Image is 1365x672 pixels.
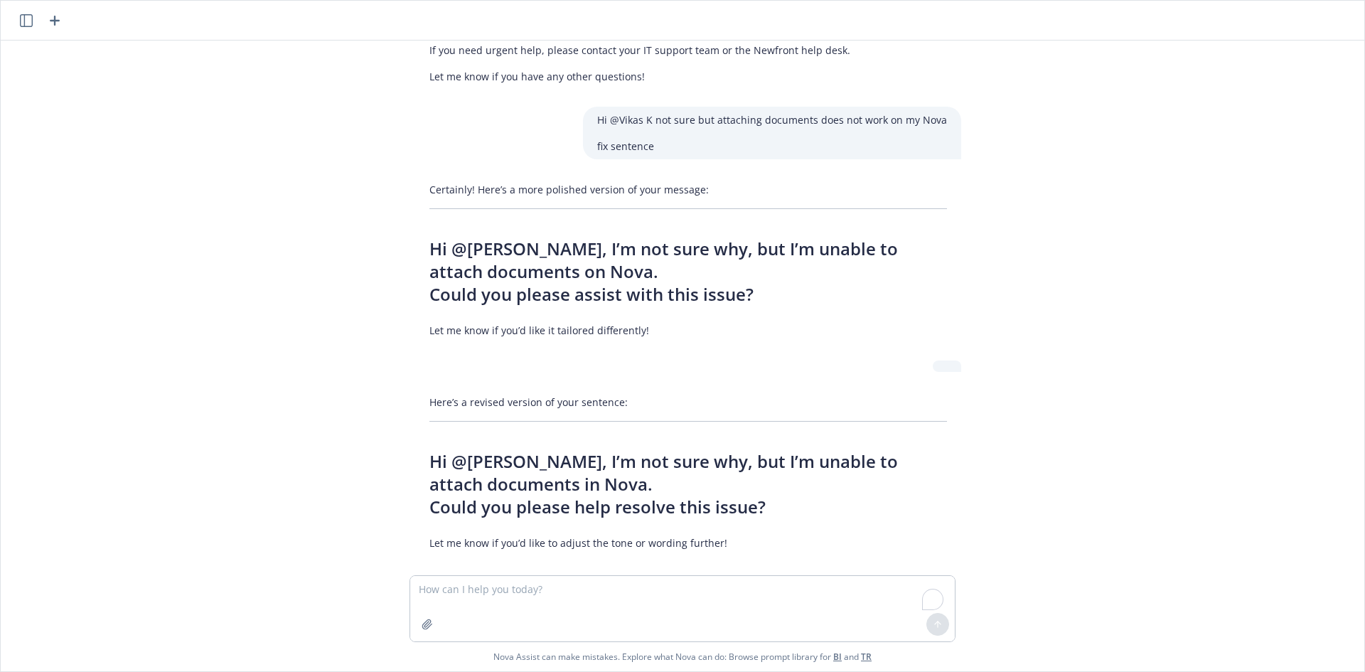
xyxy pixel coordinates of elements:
[429,69,947,84] p: Let me know if you have any other questions!
[861,651,872,663] a: TR
[833,651,842,663] a: BI
[429,535,947,550] p: Let me know if you’d like to adjust the tone or wording further!
[429,450,947,518] h2: Hi @[PERSON_NAME], I’m not sure why, but I’m unable to attach documents in Nova. Could you please...
[597,139,947,154] p: fix sentence
[429,395,947,410] p: Here’s a revised version of your sentence:
[410,576,955,641] textarea: To enrich screen reader interactions, please activate Accessibility in Grammarly extension settings
[429,182,947,197] p: Certainly! Here’s a more polished version of your message:
[429,238,947,306] h2: Hi @[PERSON_NAME], I’m not sure why, but I’m unable to attach documents on Nova. Could you please...
[597,112,947,127] p: Hi @Vikas K not sure but attaching documents does not work on my Nova
[429,43,947,58] p: If you need urgent help, please contact your IT support team or the Newfront help desk.
[493,642,872,671] span: Nova Assist can make mistakes. Explore what Nova can do: Browse prompt library for and
[429,323,947,338] p: Let me know if you’d like it tailored differently!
